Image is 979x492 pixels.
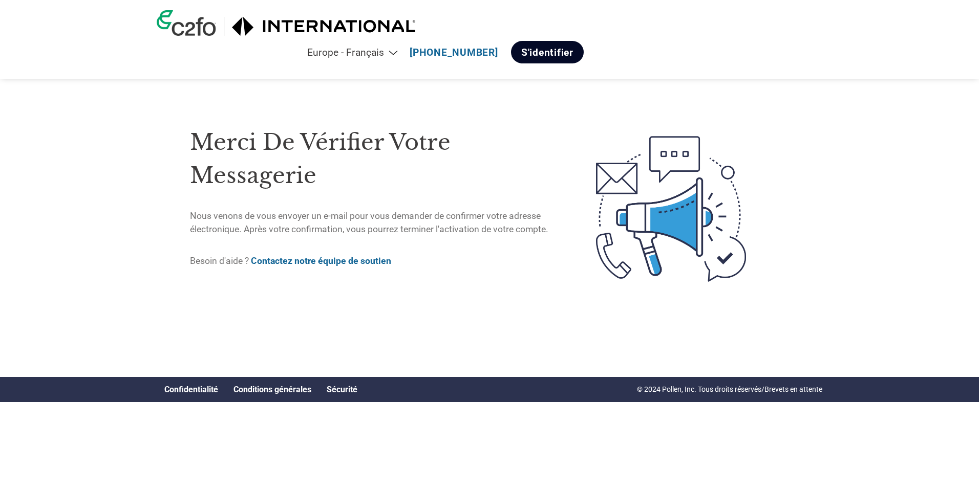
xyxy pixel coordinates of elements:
[190,126,553,192] h1: Merci de vérifier votre messagerie
[233,385,311,394] a: Conditions générales
[511,41,584,63] a: S'identifier
[190,254,553,267] p: Besoin d'aide ?
[553,118,789,300] img: open-email
[190,209,553,236] p: Nous venons de vous envoyer un e-mail pour vous demander de confirmer votre adresse électronique....
[637,384,822,395] p: © 2024 Pollen, Inc. Tous droits réservés/Brevets en attente
[164,385,218,394] a: Confidentialité
[232,17,416,36] img: International Motors, LLC.
[157,10,216,36] img: c2fo logo
[327,385,357,394] a: Sécurité
[251,256,391,266] a: Contactez notre équipe de soutien
[410,47,498,58] a: [PHONE_NUMBER]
